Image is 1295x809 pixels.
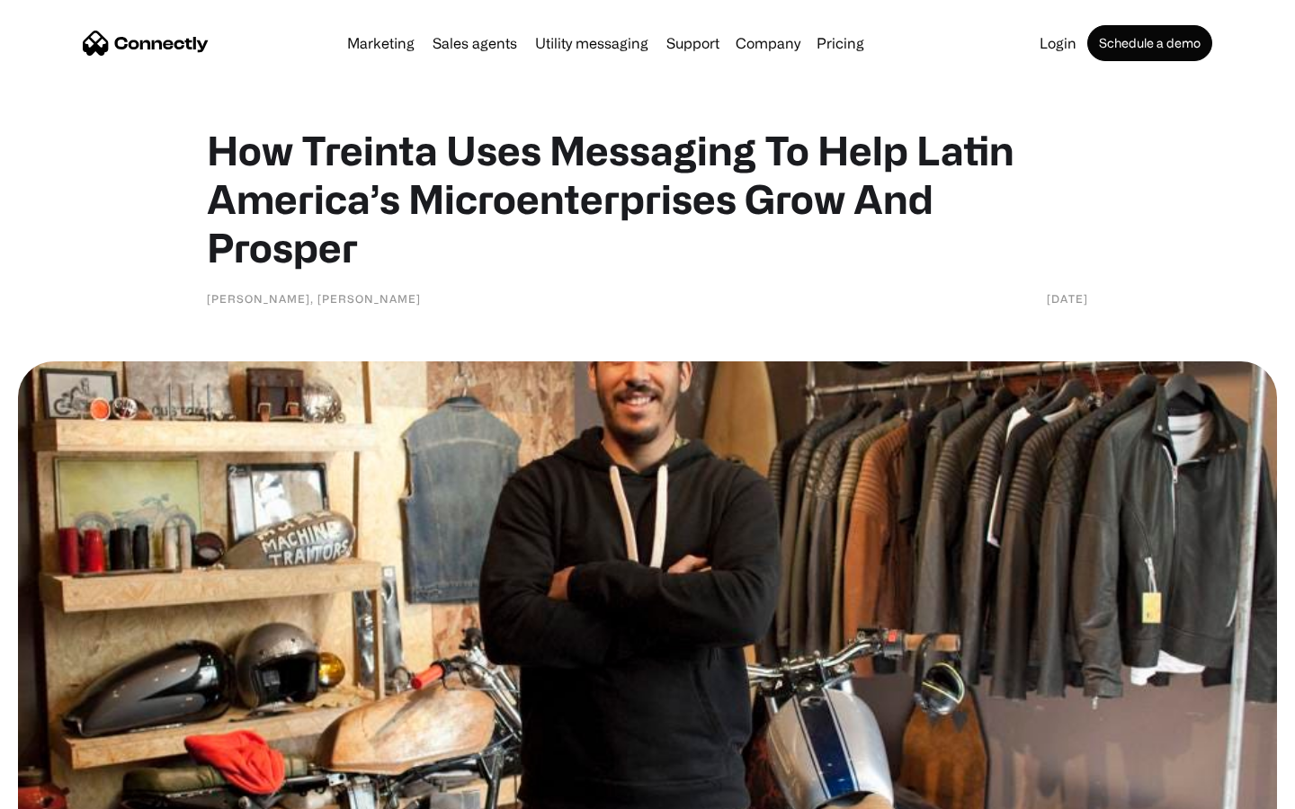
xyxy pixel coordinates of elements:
aside: Language selected: English [18,778,108,803]
a: Pricing [809,36,871,50]
a: Sales agents [425,36,524,50]
a: Login [1032,36,1084,50]
h1: How Treinta Uses Messaging To Help Latin America’s Microenterprises Grow And Prosper [207,126,1088,271]
a: Schedule a demo [1087,25,1212,61]
a: Support [659,36,727,50]
a: Utility messaging [528,36,656,50]
div: Company [736,31,800,56]
a: Marketing [340,36,422,50]
div: [PERSON_NAME], [PERSON_NAME] [207,289,421,307]
ul: Language list [36,778,108,803]
div: [DATE] [1047,289,1088,307]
